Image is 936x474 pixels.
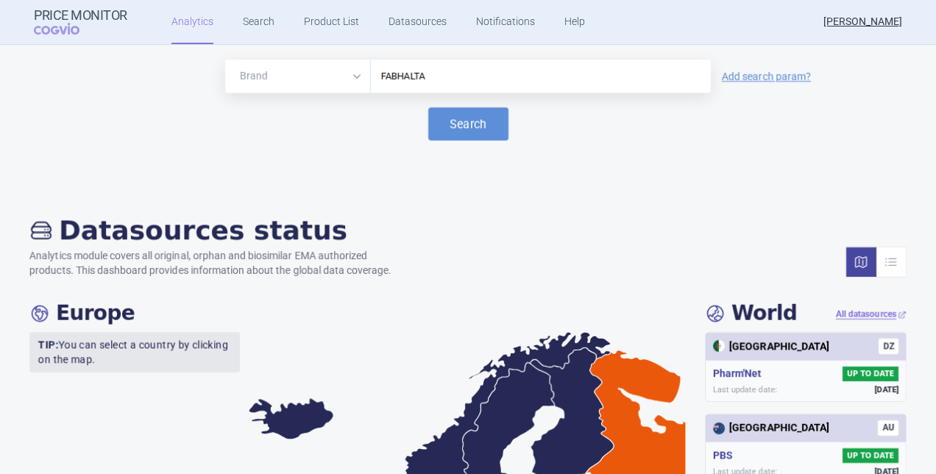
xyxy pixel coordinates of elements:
h2: Datasources status [29,214,406,246]
span: UP TO DATE [843,367,898,381]
div: [GEOGRAPHIC_DATA] [713,339,829,354]
h5: Pharm'Net [713,367,767,381]
span: COGVIO [34,23,100,35]
h5: PBS [713,448,739,463]
p: You can select a country by clicking on the map. [29,332,240,372]
img: Australia [713,422,725,434]
img: Algeria [713,340,725,352]
button: Search [428,107,508,141]
span: AU [878,420,898,436]
span: Last update date: [713,384,777,395]
p: Analytics module covers all original, orphan and biosimilar EMA authorized products. This dashboa... [29,249,406,277]
span: DZ [879,339,898,354]
a: Price MonitorCOGVIO [34,8,127,36]
a: All datasources [836,308,907,321]
strong: Price Monitor [34,8,127,23]
h4: World [705,301,797,326]
span: [DATE] [875,384,898,395]
strong: TIP: [38,339,58,350]
span: UP TO DATE [843,448,898,463]
div: [GEOGRAPHIC_DATA] [713,421,829,436]
h4: Europe [29,301,135,326]
a: Add search param? [722,71,811,82]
